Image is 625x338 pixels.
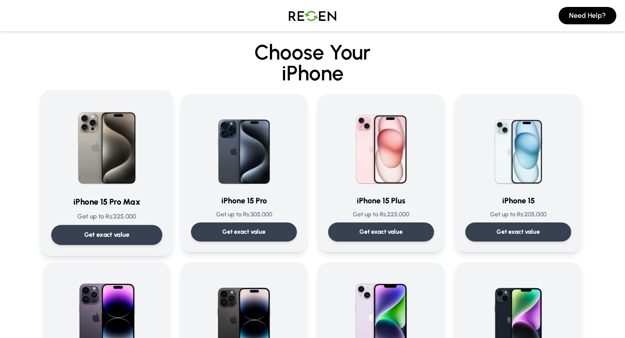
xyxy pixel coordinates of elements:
img: iPhone 15 Pro Max [63,101,151,189]
p: Get up to Rs: 305,000 [191,210,297,219]
p: Get exact value [222,228,266,236]
img: iPhone 15 Pro [202,104,286,188]
p: Get up to Rs: 205,000 [465,210,571,219]
h3: iPhone 15 Pro Max [51,196,162,209]
h3: iPhone 15 Plus [328,195,434,207]
p: Get exact value [84,230,130,239]
h3: iPhone 15 Pro [191,195,297,207]
span: iPhone [43,63,582,83]
h3: iPhone 15 [465,195,571,207]
p: Get exact value [359,228,403,236]
img: iPhone 15 Plus [339,104,423,188]
p: Get up to Rs: 325,000 [51,212,162,221]
p: Get up to Rs: 225,000 [328,210,434,219]
p: Get exact value [497,228,540,236]
button: Need Help? [559,7,616,24]
img: Logo [282,3,343,28]
img: iPhone 15 [477,104,560,188]
span: Choose Your [254,40,371,65]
